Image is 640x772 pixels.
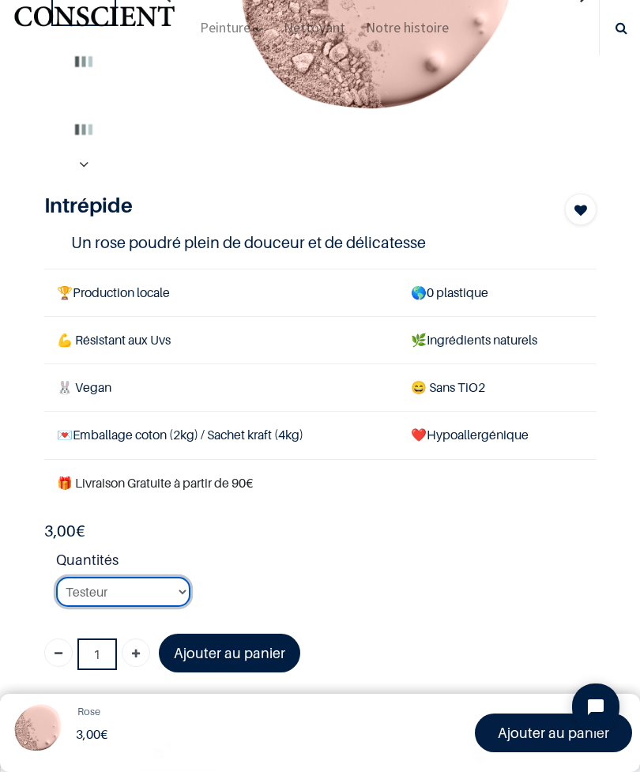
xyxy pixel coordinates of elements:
[411,284,427,300] span: 🌎
[55,32,113,91] img: Product image
[77,704,100,720] a: Rose
[44,412,399,459] td: Emballage coton (2kg) / Sachet kraft (4kg)
[57,427,73,442] span: 💌
[411,332,427,348] span: 🌿
[398,269,596,316] td: 0 plastique
[44,638,73,667] a: Supprimer
[57,332,171,348] span: 💪 Résistant aux Uvs
[559,670,633,744] iframe: Tidio Chat
[411,379,436,395] span: 😄 S
[56,549,597,577] strong: Quantités
[44,522,85,540] b: €
[57,284,73,300] span: 🏆
[159,634,300,672] a: Ajouter au panier
[71,231,568,254] h4: Un rose poudré plein de douceur et de délicatesse
[565,194,597,225] button: Add to wishlist
[57,379,111,395] span: 🐰 Vegan
[574,201,587,220] span: Add to wishlist
[284,18,345,36] span: Nettoyant
[200,18,250,36] span: Peinture
[76,726,100,742] span: 3,00
[57,475,253,491] font: 🎁 Livraison Gratuite à partir de 90€
[55,100,113,159] img: Product image
[398,412,596,459] td: ❤️Hypoallergénique
[44,194,514,218] h1: Intrépide
[398,364,596,412] td: ans TiO2
[174,645,285,661] font: Ajouter au panier
[44,522,76,540] span: 3,00
[366,18,449,36] span: Notre histoire
[76,726,107,742] b: €
[44,269,399,316] td: Production locale
[398,316,596,363] td: Ingrédients naturels
[122,638,150,667] a: Ajouter
[498,725,609,741] font: Ajouter au panier
[8,702,67,761] img: Product Image
[475,714,632,752] a: Ajouter au panier
[77,705,100,717] span: Rose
